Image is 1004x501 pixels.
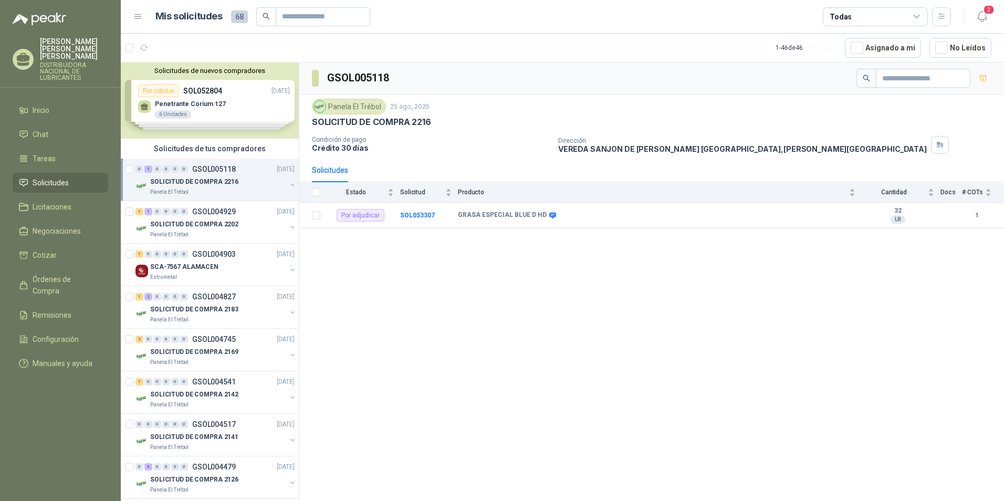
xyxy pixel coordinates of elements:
[327,189,385,196] span: Estado
[135,350,148,362] img: Company Logo
[13,353,108,373] a: Manuales y ayuda
[144,463,152,471] div: 3
[940,182,962,203] th: Docs
[33,201,71,213] span: Licitaciones
[277,462,295,472] p: [DATE]
[171,421,179,428] div: 0
[155,9,223,24] h1: Mis solicitudes
[135,477,148,490] img: Company Logo
[162,421,170,428] div: 0
[312,143,550,152] p: Crédito 30 días
[558,137,927,144] p: Dirección
[135,180,148,192] img: Company Logo
[150,188,189,196] p: Panela El Trébol
[458,182,862,203] th: Producto
[13,13,66,25] img: Logo peakr
[135,250,143,258] div: 1
[337,209,384,222] div: Por adjudicar
[150,220,238,229] p: SOLICITUD DE COMPRA 2202
[135,461,297,494] a: 0 3 0 0 0 0 GSOL004479[DATE] Company LogoSOLICITUD DE COMPRA 2126Panela El Trébol
[13,221,108,241] a: Negociaciones
[150,262,218,272] p: SCA-7567 ALAMACEN
[891,215,905,224] div: LB
[135,165,143,173] div: 0
[33,333,79,345] span: Configuración
[135,463,143,471] div: 0
[180,336,188,343] div: 0
[862,207,934,215] b: 32
[171,208,179,215] div: 0
[135,418,297,452] a: 0 0 0 0 0 0 GSOL004517[DATE] Company LogoSOLICITUD DE COMPRA 2141Panela El Trébol
[144,336,152,343] div: 0
[192,421,236,428] p: GSOL004517
[13,149,108,169] a: Tareas
[277,420,295,430] p: [DATE]
[135,222,148,235] img: Company Logo
[171,336,179,343] div: 0
[192,378,236,385] p: GSOL004541
[180,463,188,471] div: 0
[135,290,297,324] a: 1 2 0 0 0 0 GSOL004827[DATE] Company LogoSOLICITUD DE COMPRA 2183Panela El Trébol
[458,189,847,196] span: Producto
[144,421,152,428] div: 0
[180,165,188,173] div: 0
[972,7,991,26] button: 2
[400,212,435,219] a: SOL053307
[150,231,189,239] p: Panela El Trébol
[150,390,238,400] p: SOLICITUD DE COMPRA 2142
[263,13,270,20] span: search
[458,211,547,220] b: GRASA ESPECIAL BLUE D HD
[125,67,295,75] button: Solicitudes de nuevos compradores
[162,293,170,300] div: 0
[180,378,188,385] div: 0
[150,358,189,367] p: Panela El Trébol
[983,5,995,15] span: 2
[162,378,170,385] div: 0
[153,250,161,258] div: 0
[150,305,238,315] p: SOLICITUD DE COMPRA 2183
[33,249,57,261] span: Cotizar
[150,486,189,494] p: Panela El Trébol
[312,136,550,143] p: Condición de pago
[962,182,1004,203] th: # COTs
[390,102,430,112] p: 25 ago, 2025
[231,11,248,23] span: 68
[277,292,295,302] p: [DATE]
[180,293,188,300] div: 0
[150,432,238,442] p: SOLICITUD DE COMPRA 2141
[144,250,152,258] div: 0
[845,38,921,58] button: Asignado a mi
[121,139,299,159] div: Solicitudes de tus compradores
[162,165,170,173] div: 0
[153,165,161,173] div: 0
[13,173,108,193] a: Solicitudes
[192,208,236,215] p: GSOL004929
[135,265,148,277] img: Company Logo
[776,39,836,56] div: 1 - 46 de 46
[135,293,143,300] div: 1
[153,378,161,385] div: 0
[150,177,238,187] p: SOLICITUD DE COMPRA 2216
[153,293,161,300] div: 0
[13,269,108,301] a: Órdenes de Compra
[171,463,179,471] div: 0
[135,208,143,215] div: 1
[135,248,297,281] a: 1 0 0 0 0 0 GSOL004903[DATE] Company LogoSCA-7567 ALAMACENEstrumetal
[162,208,170,215] div: 0
[144,293,152,300] div: 2
[400,189,443,196] span: Solicitud
[135,333,297,367] a: 2 0 0 0 0 0 GSOL004745[DATE] Company LogoSOLICITUD DE COMPRA 2169Panela El Trébol
[135,375,297,409] a: 1 0 0 0 0 0 GSOL004541[DATE] Company LogoSOLICITUD DE COMPRA 2142Panela El Trébol
[277,335,295,345] p: [DATE]
[40,62,108,81] p: DISTRIBUIDORA NACIONAL DE LUBRICANTES
[962,211,991,221] b: 1
[162,250,170,258] div: 0
[162,336,170,343] div: 0
[150,273,177,281] p: Estrumetal
[830,11,852,23] div: Todas
[192,165,236,173] p: GSOL005118
[33,274,98,297] span: Órdenes de Compra
[144,165,152,173] div: 1
[135,392,148,405] img: Company Logo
